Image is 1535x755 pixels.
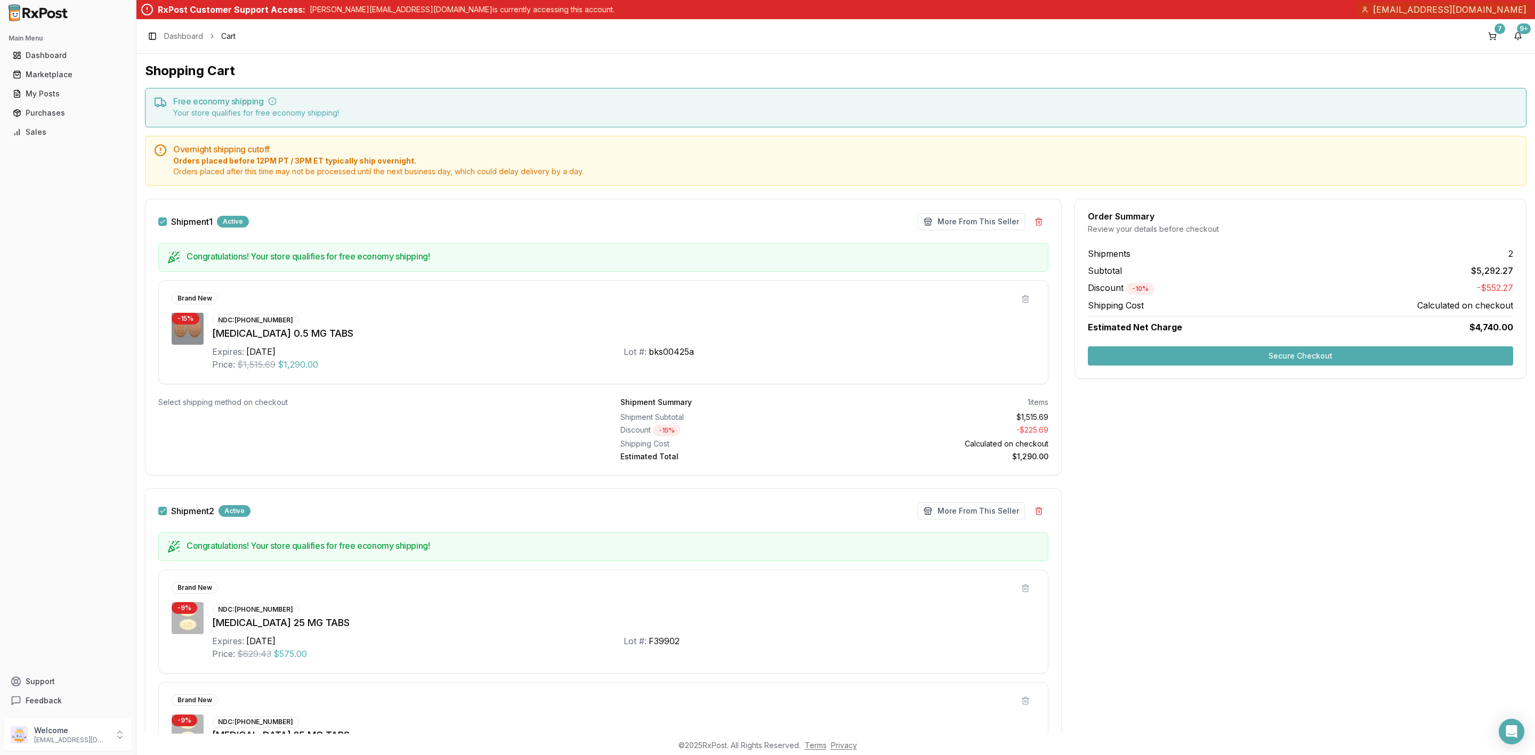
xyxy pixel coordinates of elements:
span: Shipping Cost [1088,299,1144,312]
span: $1,515.69 [237,358,276,371]
span: Orders placed before 12PM PT / 3PM ET typically ship overnight. [173,156,1517,166]
div: Estimated Total [620,451,830,462]
h5: Congratulations! Your store qualifies for free economy shipping! [187,541,1039,550]
div: Marketplace [13,69,123,80]
div: - 9 % [172,602,197,614]
div: NDC: [PHONE_NUMBER] [212,314,299,326]
div: Purchases [13,108,123,118]
button: Support [4,672,132,691]
img: Rexulti 0.5 MG TABS [172,313,204,345]
button: Secure Checkout [1088,346,1513,366]
span: Cart [221,31,236,42]
div: 7 [1494,23,1505,34]
img: User avatar [11,726,28,743]
span: $1,290.00 [278,358,318,371]
span: Orders placed after this time may not be processed until the next business day, which could delay... [173,166,1517,177]
div: NDC: [PHONE_NUMBER] [212,604,299,615]
span: Discount [1088,282,1154,293]
div: Lot #: [624,345,647,358]
h1: Shopping Cart [145,62,1526,79]
div: F39902 [649,635,680,647]
div: Lot #: [624,635,647,647]
div: $1,290.00 [839,451,1049,462]
div: - 9 % [172,715,197,726]
div: Your store qualifies for free economy shipping! [173,108,1517,118]
h2: Main Menu [9,34,127,43]
h5: Congratulations! Your store qualifies for free economy shipping! [187,252,1039,261]
button: More From This Seller [918,213,1025,230]
div: Active [217,216,249,228]
p: [PERSON_NAME][EMAIL_ADDRESS][DOMAIN_NAME] is currently accessing this account. [310,4,615,15]
button: My Posts [4,85,132,102]
div: 9+ [1517,23,1531,34]
button: Purchases [4,104,132,121]
div: RxPost Customer Support Access: [158,3,305,16]
div: Order Summary [1088,212,1513,221]
div: - 15 % [653,425,681,436]
div: Shipment Summary [620,397,692,408]
a: My Posts [9,84,127,103]
div: NDC: [PHONE_NUMBER] [212,716,299,728]
button: Feedback [4,691,132,710]
div: [MEDICAL_DATA] 25 MG TABS [212,615,1035,630]
div: [DATE] [246,345,276,358]
div: Expires: [212,635,244,647]
span: -$552.27 [1477,281,1513,295]
div: - 10 % [1126,283,1154,295]
p: Welcome [34,725,108,736]
div: bks00425a [649,345,694,358]
a: Terms [805,741,827,750]
button: 7 [1484,28,1501,45]
h5: Overnight shipping cutoff [173,145,1517,153]
span: $5,292.27 [1471,264,1513,277]
button: Dashboard [4,47,132,64]
span: Feedback [26,695,62,706]
div: Brand New [172,582,218,594]
p: [EMAIL_ADDRESS][DOMAIN_NAME] [34,736,108,744]
button: Marketplace [4,66,132,83]
span: $575.00 [273,647,307,660]
div: [MEDICAL_DATA] 25 MG TABS [212,728,1035,743]
div: Calculated on checkout [839,439,1049,449]
div: Brand New [172,293,218,304]
div: Expires: [212,345,244,358]
button: 9+ [1509,28,1526,45]
label: Shipment 2 [171,507,214,515]
img: Jardiance 25 MG TABS [172,715,204,746]
span: 2 [1508,247,1513,260]
img: RxPost Logo [4,4,72,21]
div: Sales [13,127,123,137]
div: 1 items [1028,397,1048,408]
div: Price: [212,647,235,660]
nav: breadcrumb [164,31,236,42]
span: $629.43 [237,647,271,660]
button: Sales [4,124,132,141]
div: Open Intercom Messenger [1499,719,1524,744]
h5: Free economy shipping [173,97,1517,105]
a: Dashboard [164,31,203,42]
label: Shipment 1 [171,217,213,226]
a: Purchases [9,103,127,123]
div: Price: [212,358,235,371]
img: Jardiance 25 MG TABS [172,602,204,634]
div: Discount [620,425,830,436]
a: Sales [9,123,127,142]
div: Active [219,505,251,517]
div: My Posts [13,88,123,99]
div: [MEDICAL_DATA] 0.5 MG TABS [212,326,1035,341]
button: More From This Seller [918,502,1025,519]
div: [DATE] [246,635,276,647]
div: $1,515.69 [839,412,1049,423]
a: Dashboard [9,46,127,65]
span: Shipments [1088,247,1130,260]
span: $4,740.00 [1469,321,1513,334]
div: Brand New [172,694,218,706]
div: - 15 % [172,313,199,324]
div: Review your details before checkout [1088,224,1513,234]
span: [EMAIL_ADDRESS][DOMAIN_NAME] [1373,3,1526,16]
div: Select shipping method on checkout [158,397,586,408]
div: Shipment Subtotal [620,412,830,423]
a: Marketplace [9,65,127,84]
span: Estimated Net Charge [1088,322,1182,332]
